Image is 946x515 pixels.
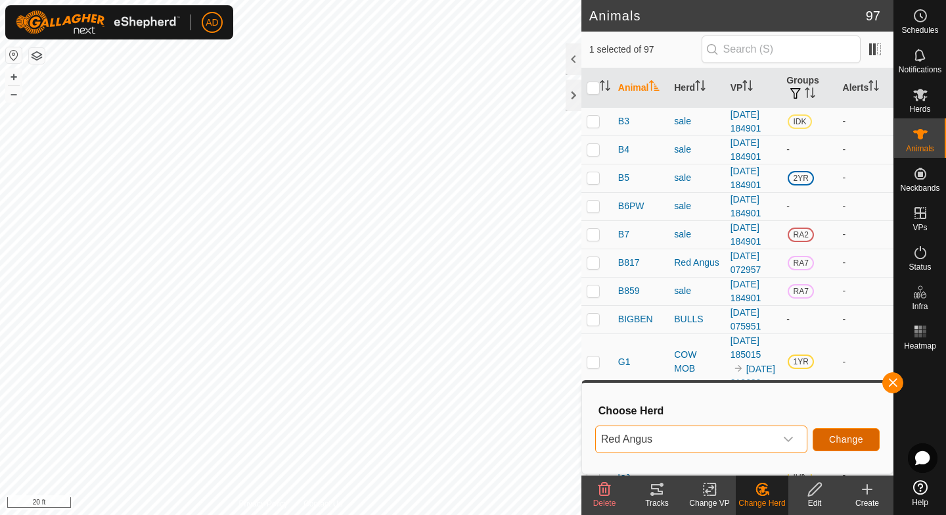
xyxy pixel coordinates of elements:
[731,222,761,247] a: [DATE] 184901
[304,498,342,510] a: Contact Us
[909,263,931,271] span: Status
[731,251,761,275] a: [DATE] 072957
[618,256,640,270] span: B817
[589,43,702,57] span: 1 selected of 97
[912,499,928,506] span: Help
[618,284,640,298] span: B859
[788,171,814,185] span: 2YR
[781,305,837,333] td: -
[805,89,815,100] p-sorticon: Activate to sort
[781,68,837,108] th: Groups
[838,305,893,333] td: -
[838,107,893,135] td: -
[618,114,629,128] span: B3
[742,82,753,93] p-sorticon: Activate to sort
[838,192,893,220] td: -
[912,303,928,310] span: Infra
[589,8,866,24] h2: Animals
[6,86,22,102] button: –
[731,137,761,162] a: [DATE] 184901
[901,26,938,34] span: Schedules
[733,363,744,374] img: to
[894,475,946,512] a: Help
[618,355,631,369] span: G1
[731,307,761,331] a: [DATE] 075951
[731,194,761,218] a: [DATE] 184901
[838,135,893,164] td: -
[618,143,629,157] span: B4
[598,405,880,417] h3: Choose Herd
[866,6,880,26] span: 97
[600,82,610,93] p-sorticon: Activate to sort
[674,228,719,241] div: sale
[674,199,719,213] div: sale
[16,11,180,34] img: Gallagher Logo
[912,224,927,232] span: VPs
[838,277,893,305] td: -
[618,312,653,326] span: BIGBEN
[775,426,801,453] div: dropdown trigger
[702,36,861,63] input: Search (S)
[731,335,761,360] a: [DATE] 185015
[6,47,22,63] button: Reset Map
[829,434,863,445] span: Change
[788,497,841,509] div: Edit
[781,135,837,164] td: -
[781,192,837,220] td: -
[899,66,941,74] span: Notifications
[674,461,719,489] div: COW MOB
[838,164,893,192] td: -
[841,497,893,509] div: Create
[731,279,761,303] a: [DATE] 184901
[674,114,719,128] div: sale
[618,199,644,213] span: B6PW
[906,145,934,153] span: Animals
[788,355,814,369] span: 1YR
[788,256,814,270] span: RA7
[909,105,930,113] span: Herds
[813,428,880,451] button: Change
[725,68,781,108] th: VP
[788,114,812,129] span: IDK
[618,468,631,482] span: G3
[731,364,775,388] a: [DATE] 213620
[238,498,288,510] a: Privacy Policy
[900,184,939,192] span: Neckbands
[618,228,629,241] span: B7
[649,82,660,93] p-sorticon: Activate to sort
[206,16,218,30] span: AD
[683,497,736,509] div: Change VP
[695,82,706,93] p-sorticon: Activate to sort
[669,68,725,108] th: Herd
[731,166,761,190] a: [DATE] 184901
[838,68,893,108] th: Alerts
[788,284,814,299] span: RA7
[593,499,616,508] span: Delete
[613,68,669,108] th: Animal
[674,143,719,157] div: sale
[788,468,812,482] span: IDK
[838,249,893,277] td: -
[596,426,775,453] span: Red Angus
[788,228,814,242] span: RA2
[674,284,719,298] div: sale
[29,48,45,64] button: Map Layers
[6,69,22,85] button: +
[904,342,936,350] span: Heatmap
[618,171,629,185] span: B5
[736,497,788,509] div: Change Herd
[674,348,719,376] div: COW MOB
[838,220,893,249] td: -
[631,497,683,509] div: Tracks
[838,447,893,503] td: -
[838,333,893,390] td: -
[674,171,719,185] div: sale
[674,256,719,270] div: Red Angus
[868,82,879,93] p-sorticon: Activate to sort
[674,312,719,326] div: BULLS
[731,109,761,134] a: [DATE] 184901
